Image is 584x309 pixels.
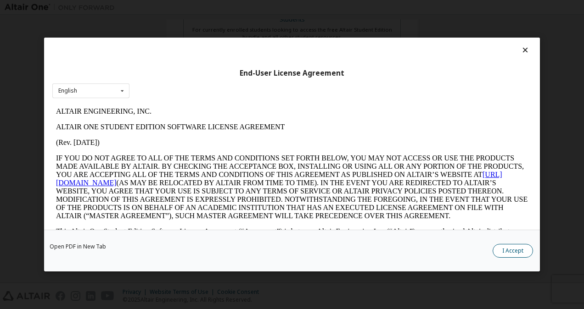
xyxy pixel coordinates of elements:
a: Open PDF in New Tab [50,244,106,249]
p: IF YOU DO NOT AGREE TO ALL OF THE TERMS AND CONDITIONS SET FORTH BELOW, YOU MAY NOT ACCESS OR USE... [4,50,476,116]
p: (Rev. [DATE]) [4,35,476,43]
a: [URL][DOMAIN_NAME] [4,67,450,83]
p: ALTAIR ENGINEERING, INC. [4,4,476,12]
button: I Accept [493,244,533,258]
p: ALTAIR ONE STUDENT EDITION SOFTWARE LICENSE AGREEMENT [4,19,476,28]
div: English [58,88,77,94]
div: End-User License Agreement [52,69,532,78]
p: This Altair One Student Edition Software License Agreement (“Agreement”) is between Altair Engine... [4,124,476,157]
